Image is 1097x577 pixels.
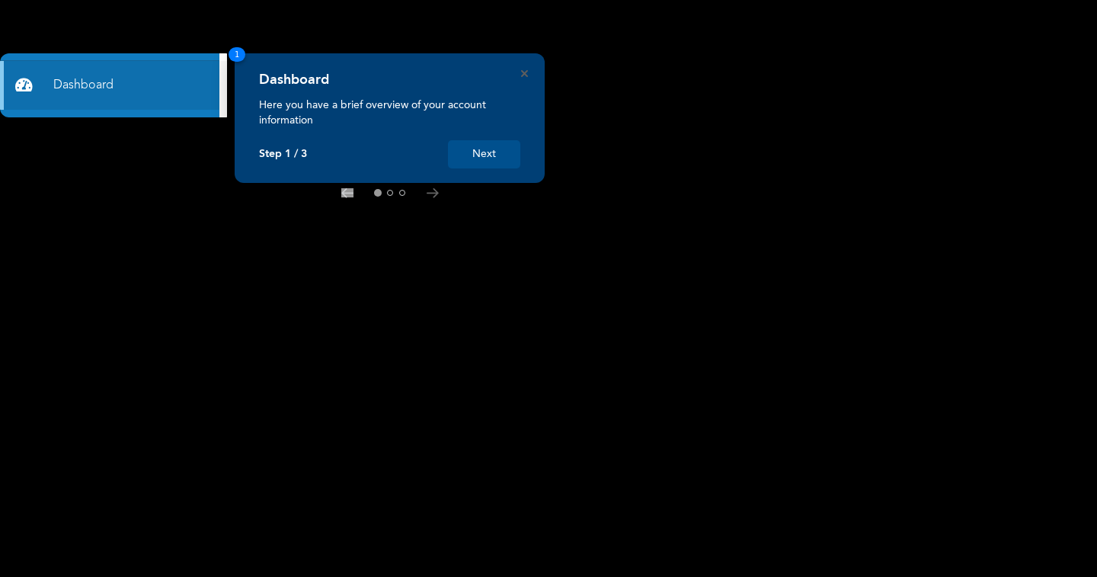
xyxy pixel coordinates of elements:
[259,148,307,161] p: Step 1 / 3
[448,140,520,168] button: Next
[229,47,245,62] span: 1
[521,70,528,77] button: Close
[259,72,329,88] h4: Dashboard
[259,98,520,128] p: Here you have a brief overview of your account information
